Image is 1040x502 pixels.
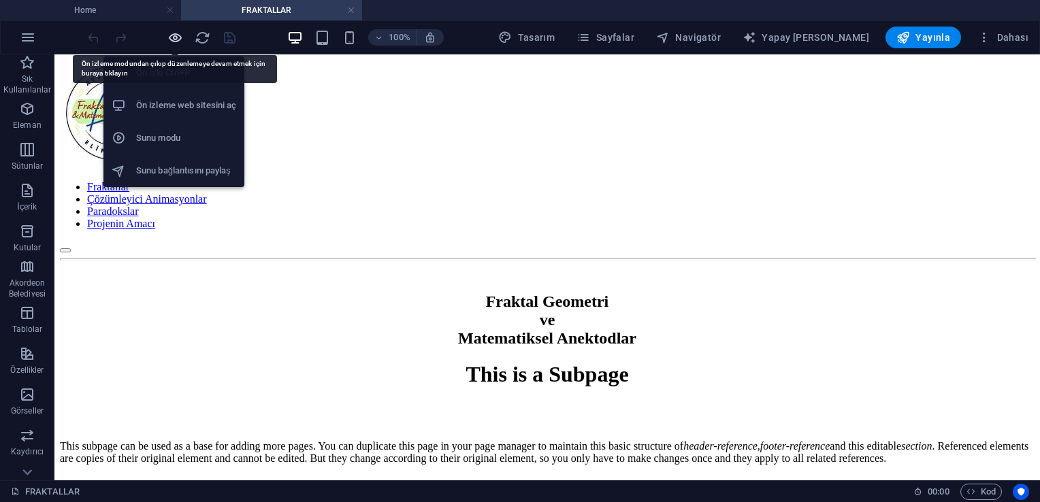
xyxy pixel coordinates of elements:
[596,32,634,43] font: Sayfalar
[136,130,236,146] h6: Sunu modu
[195,30,210,46] i: Sayfayı yeniden yükleyin
[972,27,1034,48] button: Dahası
[915,32,950,43] font: Yayınla
[10,365,44,375] p: Özellikler
[136,97,236,114] h6: Ön izleme web sitesini aç
[368,29,417,46] button: 100%
[11,405,44,416] p: Görseller
[1013,484,1029,500] button: Kullanıcı merkezli
[997,32,1028,43] font: Dahası
[136,65,236,81] h6: Ön İzle Ctrl+P
[737,27,875,48] button: Yapay [PERSON_NAME]
[181,3,362,18] h4: FRAKTALLAR
[12,324,43,335] p: Tablolar
[17,201,37,212] p: İçerik
[493,27,560,48] button: Tasarım
[762,32,869,43] font: Yapay [PERSON_NAME]
[675,32,721,43] font: Navigatör
[12,161,44,171] p: Sütunlar
[518,32,555,43] font: Tasarım
[194,29,210,46] button: Yeni -den yükle
[651,27,726,48] button: Navigatör
[928,484,949,500] span: 00 00
[14,242,42,253] p: Kutular
[13,120,42,131] p: Eleman
[571,27,640,48] button: Sayfalar
[11,446,44,457] p: Kaydırıcı
[885,27,961,48] button: Yayınla
[136,163,236,179] h6: Sunu bağlantısını paylaş
[981,484,996,500] font: Kod
[25,484,80,500] font: FRAKTALLAR
[389,29,410,46] h6: 100%
[11,484,80,500] a: Seçimi iptal etmek için tıkla. Sayfaları açmak için çift tıkla
[960,484,1002,500] button: Kod
[937,486,939,497] span: :
[424,31,436,44] i: Yeniden boyutlandırmada yakınlaştırma düzeyini seçilen cihaza uyacak şekilde otomatik olarak ayarla.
